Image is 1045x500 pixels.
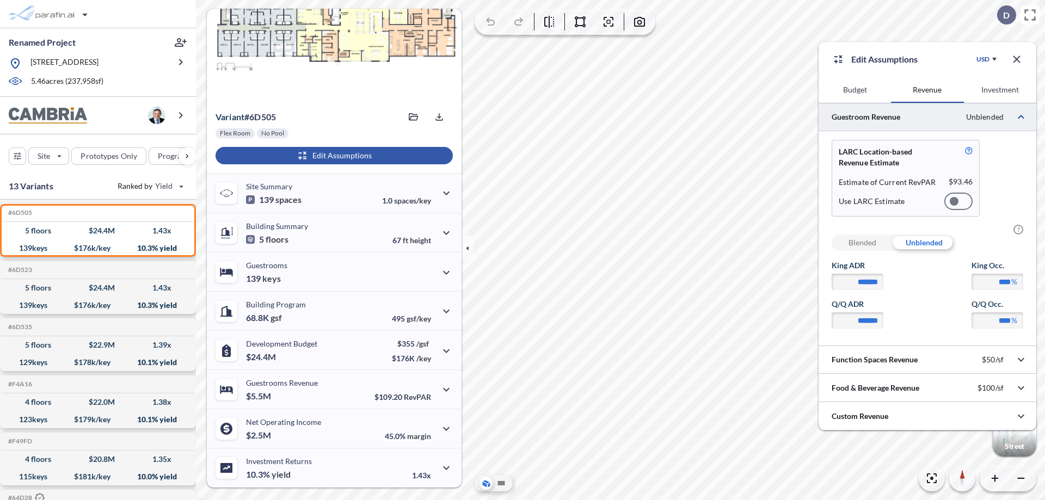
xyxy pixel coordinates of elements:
[246,339,317,348] p: Development Budget
[30,57,99,70] p: [STREET_ADDRESS]
[71,147,146,165] button: Prototypes Only
[216,112,276,122] p: # 6d505
[246,430,273,441] p: $2.5M
[385,431,431,441] p: 45.0%
[412,471,431,480] p: 1.43x
[261,129,284,138] p: No Pool
[148,107,165,124] img: user logo
[382,196,431,205] p: 1.0
[839,146,939,168] p: LARC Location-based Revenue Estimate
[246,351,278,362] p: $24.4M
[851,53,918,66] p: Edit Assumptions
[246,194,302,205] p: 139
[972,260,1023,271] label: King Occ.
[964,77,1036,103] button: Investment
[832,354,918,365] p: Function Spaces Revenue
[410,236,431,245] span: height
[832,382,919,393] p: Food & Beverage Revenue
[246,182,292,191] p: Site Summary
[109,177,190,195] button: Ranked by Yield
[149,147,207,165] button: Program
[6,380,32,388] h5: Click to copy the code
[392,314,431,323] p: 495
[246,312,282,323] p: 68.8K
[832,299,883,310] label: Q/Q ADR
[893,234,955,251] div: Unblended
[982,355,1004,365] p: $50/sf
[216,112,244,122] span: Variant
[1011,315,1017,326] label: %
[416,339,429,348] span: /gsf
[839,196,905,206] p: Use LARC Estimate
[6,437,32,445] h5: Click to copy the code
[246,391,273,402] p: $5.5M
[819,77,891,103] button: Budget
[404,392,431,402] span: RevPAR
[832,234,893,251] div: Blended
[832,260,883,271] label: King ADR
[891,77,963,103] button: Revenue
[246,273,281,284] p: 139
[275,194,302,205] span: spaces
[9,180,53,193] p: 13 Variants
[246,378,318,387] p: Guestrooms Revenue
[31,76,103,88] p: 5.46 acres ( 237,958 sf)
[158,151,188,162] p: Program
[155,181,173,192] span: Yield
[972,299,1023,310] label: Q/Q Occ.
[1011,276,1017,287] label: %
[1005,442,1024,450] p: Street
[480,477,493,490] button: Aerial View
[407,431,431,441] span: margin
[993,413,1036,456] img: Switcher Image
[392,236,431,245] p: 67
[392,339,431,348] p: $355
[495,477,508,490] button: Site Plan
[374,392,431,402] p: $109.20
[6,209,32,217] h5: Click to copy the code
[246,300,306,309] p: Building Program
[266,234,288,245] span: floors
[832,411,888,422] p: Custom Revenue
[978,383,1004,393] p: $100/sf
[28,147,69,165] button: Site
[949,177,973,188] p: $ 93.46
[6,266,32,274] h5: Click to copy the code
[216,147,453,164] button: Edit Assumptions
[392,354,431,363] p: $176K
[271,312,282,323] span: gsf
[246,221,308,231] p: Building Summary
[1013,225,1023,234] span: ?
[839,177,936,188] p: Estimate of Current RevPAR
[220,129,250,138] p: Flex Room
[81,151,137,162] p: Prototypes Only
[403,236,408,245] span: ft
[246,456,312,466] p: Investment Returns
[9,107,87,124] img: BrandImage
[262,273,281,284] span: keys
[976,55,989,64] div: USD
[272,469,291,480] span: yield
[246,417,321,427] p: Net Operating Income
[9,36,76,48] p: Renamed Project
[993,413,1036,456] button: Switcher ImageStreet
[246,261,287,270] p: Guestrooms
[407,314,431,323] span: gsf/key
[246,469,291,480] p: 10.3%
[394,196,431,205] span: spaces/key
[1003,10,1010,20] p: D
[416,354,431,363] span: /key
[6,323,32,331] h5: Click to copy the code
[246,234,288,245] p: 5
[38,151,50,162] p: Site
